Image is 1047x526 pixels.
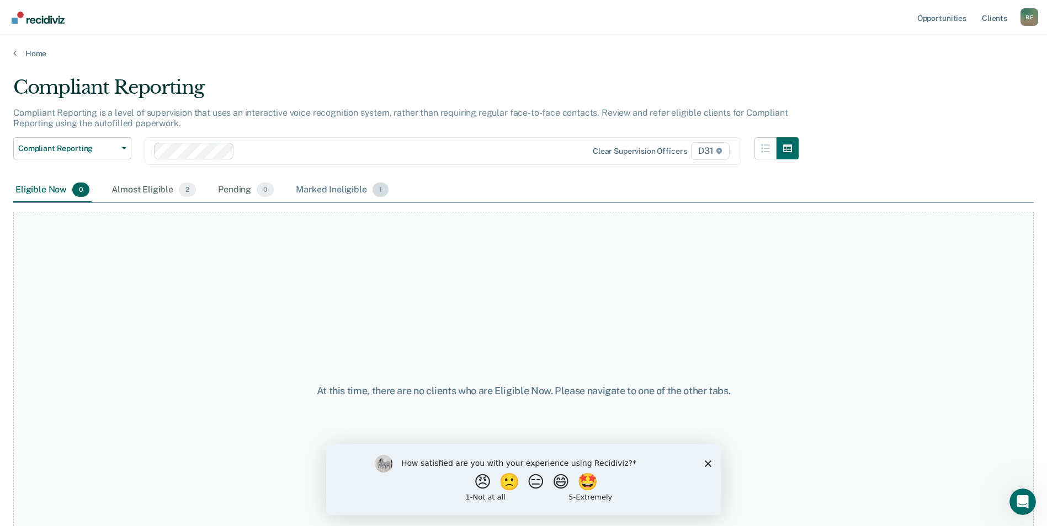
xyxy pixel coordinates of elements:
div: Compliant Reporting [13,76,799,108]
span: 0 [72,183,89,197]
div: Eligible Now0 [13,178,92,202]
iframe: Intercom live chat [1009,489,1036,515]
iframe: Survey by Kim from Recidiviz [326,444,721,515]
button: Profile dropdown button [1021,8,1038,26]
button: Compliant Reporting [13,137,131,159]
div: Clear supervision officers [593,147,687,156]
p: Compliant Reporting is a level of supervision that uses an interactive voice recognition system, ... [13,108,788,128]
span: 0 [257,183,274,197]
a: Home [13,49,1034,58]
img: Recidiviz [12,12,65,24]
div: At this time, there are no clients who are Eligible Now. Please navigate to one of the other tabs. [269,385,779,397]
div: B E [1021,8,1038,26]
span: 1 [373,183,389,197]
span: D31 [691,142,729,160]
div: Almost Eligible2 [109,178,198,202]
div: Pending0 [216,178,276,202]
div: Marked Ineligible1 [294,178,391,202]
span: Compliant Reporting [18,144,118,153]
span: 2 [179,183,196,197]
